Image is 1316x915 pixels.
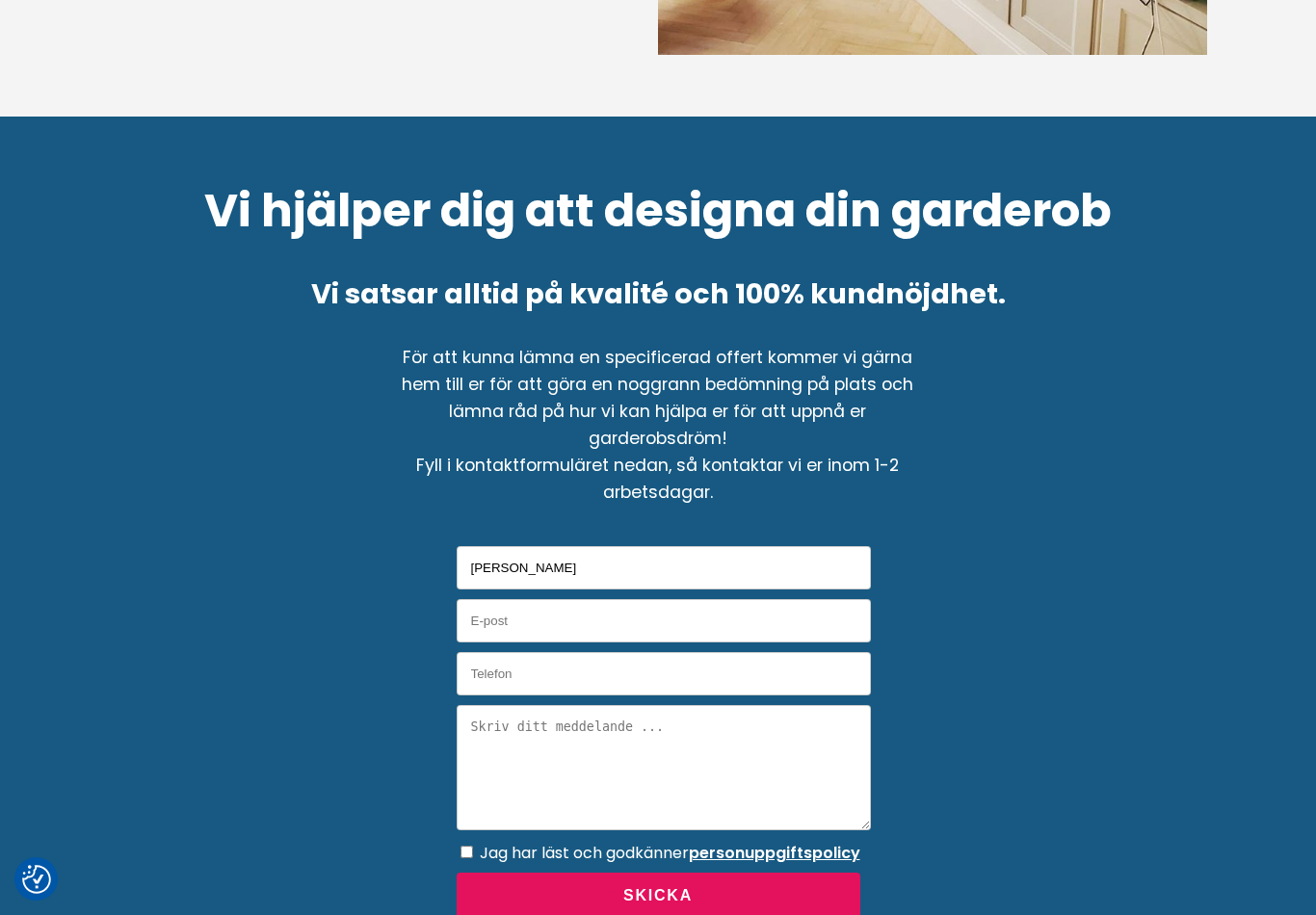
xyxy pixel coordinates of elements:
[457,599,871,642] input: E-post
[457,652,871,695] input: Telefon
[204,194,1112,228] h3: Vi hjälper dig att designa din garderob
[689,842,860,864] a: personuppgiftspolicy
[311,274,1006,313] h5: Vi satsar alltid på kvalité och 100% kundnöjdhet.
[22,865,51,894] img: Revisit consent button
[480,842,860,864] label: Jag har läst och godkänner
[457,546,871,589] input: Namn
[395,344,921,506] p: För att kunna lämna en specificerad offert kommer vi gärna hem till er för att göra en noggrann b...
[22,865,51,894] button: Samtyckesinställningar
